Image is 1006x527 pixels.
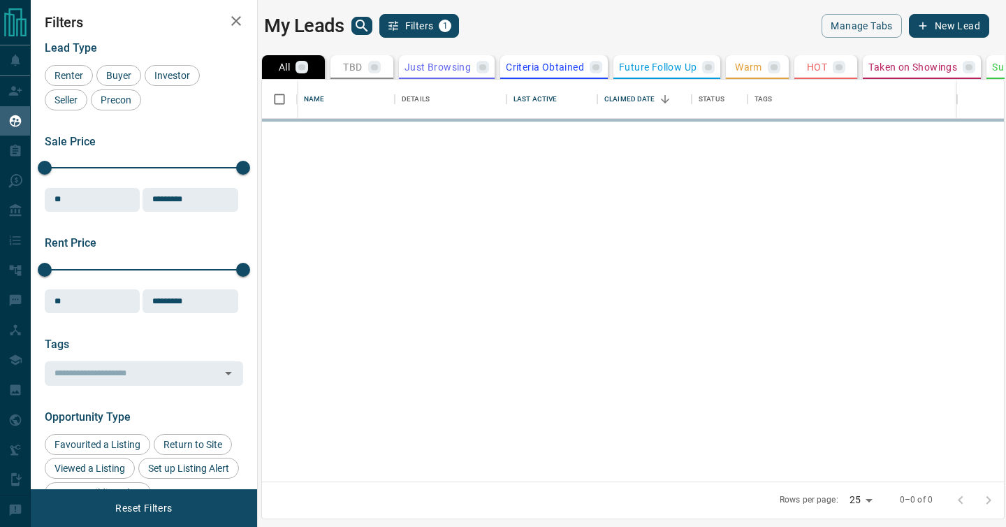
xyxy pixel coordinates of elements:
div: Status [699,80,724,119]
button: New Lead [909,14,989,38]
button: search button [351,17,372,35]
div: Status [692,80,748,119]
div: Precon [91,89,141,110]
div: Claimed Date [604,80,655,119]
div: Details [395,80,506,119]
span: Opportunity Type [45,410,131,424]
button: Manage Tabs [822,14,901,38]
p: Future Follow Up [619,62,697,72]
div: Return to Site [154,434,232,455]
div: Seller [45,89,87,110]
span: Buyer [101,70,136,81]
p: Just Browsing [404,62,471,72]
p: Rows per page: [780,494,838,506]
p: TBD [343,62,362,72]
button: Open [219,363,238,383]
span: Return to Site [159,439,227,450]
button: Filters1 [379,14,460,38]
span: Investor [150,70,195,81]
span: Seller [50,94,82,106]
span: Sale Price [45,135,96,148]
p: Criteria Obtained [506,62,584,72]
div: Tags [754,80,773,119]
span: Set up Building Alert [50,487,146,498]
span: Precon [96,94,136,106]
span: Tags [45,338,69,351]
button: Reset Filters [106,496,181,520]
div: Last Active [506,80,597,119]
div: Tags [748,80,957,119]
div: Renter [45,65,93,86]
div: Viewed a Listing [45,458,135,479]
div: Investor [145,65,200,86]
span: Rent Price [45,236,96,250]
div: Set up Building Alert [45,482,151,503]
div: Details [402,80,430,119]
div: Name [297,80,395,119]
span: Renter [50,70,88,81]
p: HOT [807,62,827,72]
div: Last Active [513,80,557,119]
button: Sort [655,89,675,109]
div: Set up Listing Alert [138,458,239,479]
p: 0–0 of 0 [900,494,933,506]
span: Viewed a Listing [50,463,130,474]
p: Warm [735,62,762,72]
h1: My Leads [264,15,344,37]
div: Favourited a Listing [45,434,150,455]
div: 25 [844,490,877,510]
span: Lead Type [45,41,97,55]
div: Name [304,80,325,119]
p: All [279,62,290,72]
p: Taken on Showings [868,62,957,72]
div: Claimed Date [597,80,692,119]
span: Favourited a Listing [50,439,145,450]
span: 1 [440,21,450,31]
span: Set up Listing Alert [143,463,234,474]
div: Buyer [96,65,141,86]
h2: Filters [45,14,243,31]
